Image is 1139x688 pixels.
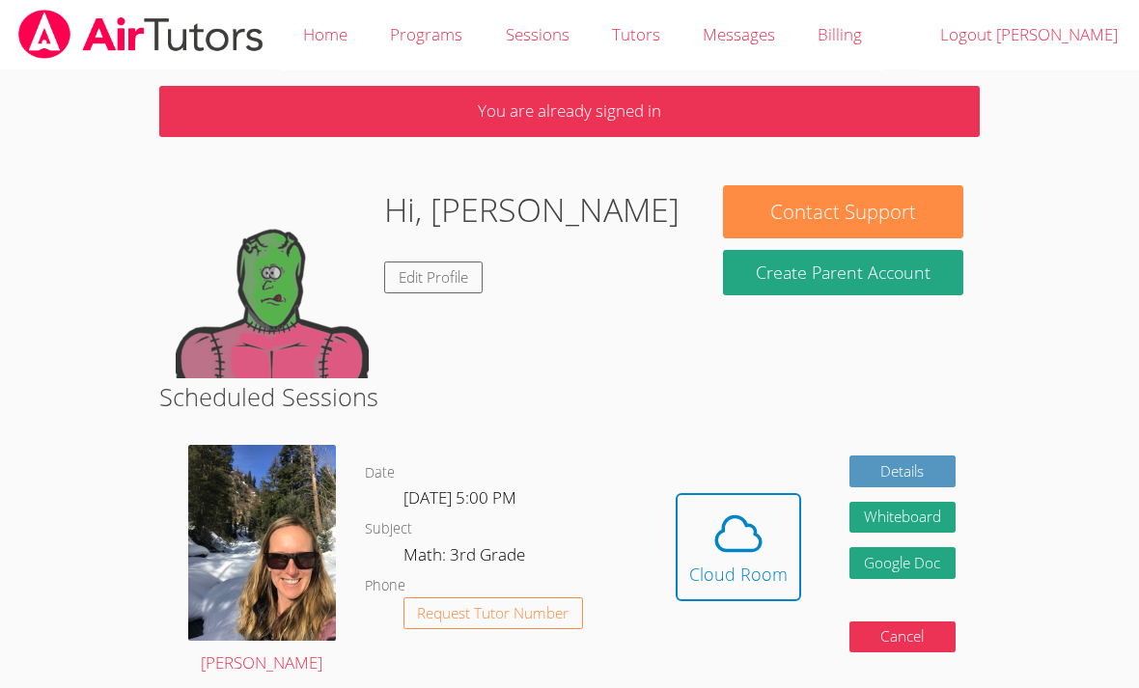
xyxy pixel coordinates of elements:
h1: Hi, [PERSON_NAME] [384,185,680,234]
dt: Date [365,461,395,485]
dt: Subject [365,517,412,541]
a: [PERSON_NAME] [188,445,335,677]
img: airtutors_banner-c4298cdbf04f3fff15de1276eac7730deb9818008684d7c2e4769d2f7ddbe033.png [16,10,265,59]
a: Details [849,455,956,487]
button: Cancel [849,621,956,653]
a: Google Doc [849,547,956,579]
button: Whiteboard [849,502,956,534]
span: [DATE] 5:00 PM [403,486,516,509]
img: avatar.png [188,445,335,641]
dt: Phone [365,574,405,598]
button: Create Parent Account [723,250,963,295]
button: Contact Support [723,185,963,238]
p: You are already signed in [159,86,980,137]
span: Messages [703,23,775,45]
span: Request Tutor Number [417,606,569,620]
button: Request Tutor Number [403,597,584,629]
a: Edit Profile [384,261,483,293]
img: default.png [176,185,369,378]
h2: Scheduled Sessions [159,378,980,415]
dd: Math: 3rd Grade [403,541,529,574]
div: Cloud Room [689,561,788,588]
button: Cloud Room [676,493,801,601]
